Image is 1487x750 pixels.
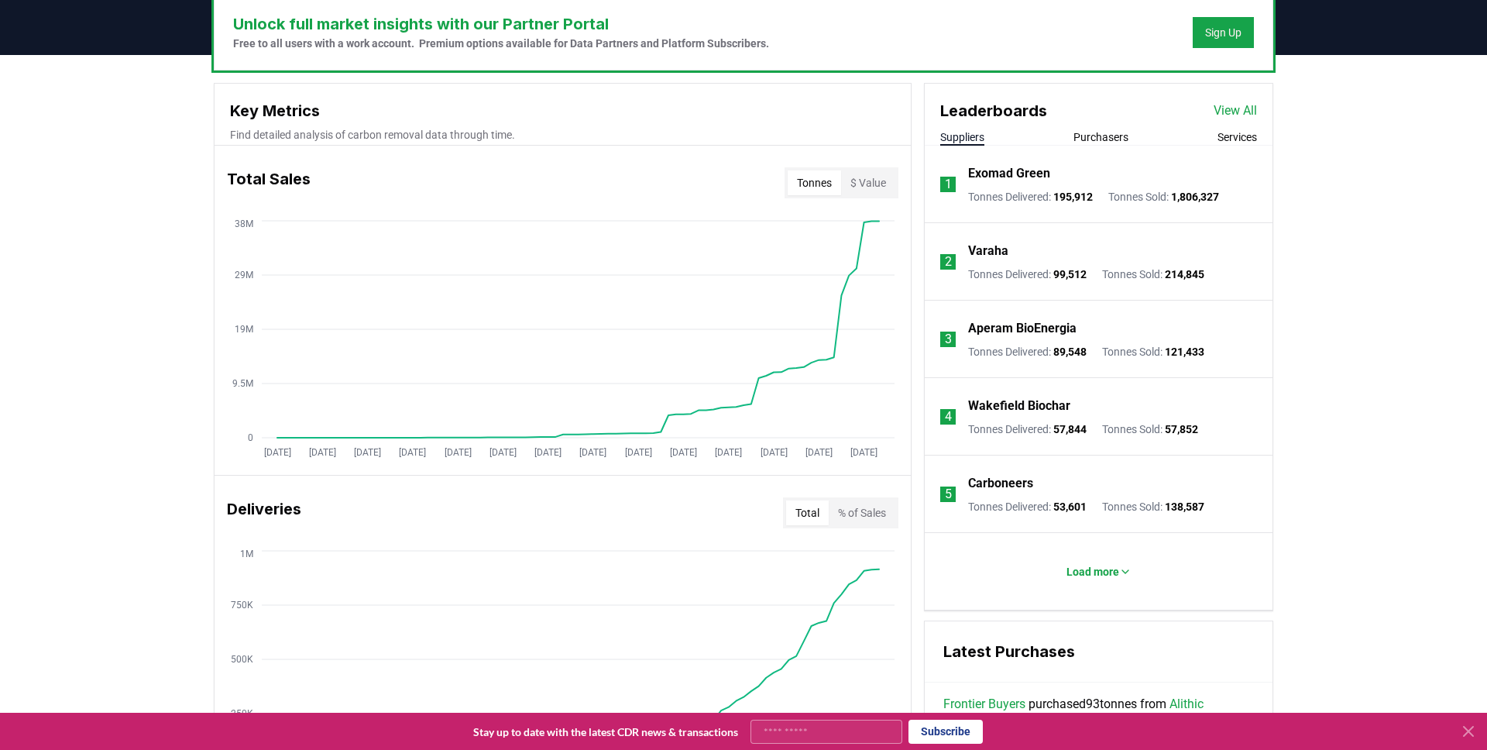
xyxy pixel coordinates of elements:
[968,344,1087,360] p: Tonnes Delivered :
[625,447,652,458] tspan: [DATE]
[943,695,1025,714] a: Frontier Buyers
[1169,695,1204,714] a: Alithic
[945,175,952,194] p: 1
[945,253,952,271] p: 2
[399,447,426,458] tspan: [DATE]
[1053,423,1087,435] span: 57,844
[232,378,253,389] tspan: 9.5M
[761,447,788,458] tspan: [DATE]
[940,129,984,145] button: Suppliers
[968,267,1087,282] p: Tonnes Delivered :
[1165,346,1204,358] span: 121,433
[829,501,895,525] button: % of Sales
[231,654,253,665] tspan: 500K
[534,447,561,458] tspan: [DATE]
[968,397,1070,415] a: Wakefield Biochar
[1066,564,1119,580] p: Load more
[1108,189,1219,205] p: Tonnes Sold :
[309,447,336,458] tspan: [DATE]
[805,447,833,458] tspan: [DATE]
[968,474,1033,493] a: Carboneers
[968,242,1008,260] a: Varaha
[235,324,253,335] tspan: 19M
[1053,268,1087,280] span: 99,512
[788,170,841,195] button: Tonnes
[850,447,877,458] tspan: [DATE]
[968,189,1093,205] p: Tonnes Delivered :
[945,330,952,349] p: 3
[248,432,253,443] tspan: 0
[1054,556,1144,587] button: Load more
[943,640,1254,663] h3: Latest Purchases
[968,421,1087,437] p: Tonnes Delivered :
[841,170,895,195] button: $ Value
[233,12,769,36] h3: Unlock full market insights with our Partner Portal
[786,501,829,525] button: Total
[1165,268,1204,280] span: 214,845
[1214,101,1257,120] a: View All
[235,218,253,229] tspan: 38M
[231,708,253,719] tspan: 250K
[1053,501,1087,513] span: 53,601
[1193,17,1254,48] button: Sign Up
[231,600,253,611] tspan: 750K
[233,36,769,51] p: Free to all users with a work account. Premium options available for Data Partners and Platform S...
[227,167,311,198] h3: Total Sales
[1073,129,1128,145] button: Purchasers
[943,695,1204,714] span: purchased 93 tonnes from
[230,99,895,122] h3: Key Metrics
[579,447,606,458] tspan: [DATE]
[240,549,253,559] tspan: 1M
[940,99,1047,122] h3: Leaderboards
[1053,191,1093,203] span: 195,912
[1102,267,1204,282] p: Tonnes Sold :
[227,497,301,528] h3: Deliveries
[1217,129,1257,145] button: Services
[670,447,697,458] tspan: [DATE]
[264,447,291,458] tspan: [DATE]
[354,447,381,458] tspan: [DATE]
[230,127,895,143] p: Find detailed analysis of carbon removal data through time.
[968,319,1077,338] a: Aperam BioEnergia
[715,447,742,458] tspan: [DATE]
[1102,344,1204,360] p: Tonnes Sold :
[1102,421,1198,437] p: Tonnes Sold :
[489,447,517,458] tspan: [DATE]
[1053,346,1087,358] span: 89,548
[945,408,952,426] p: 4
[1205,25,1241,40] a: Sign Up
[1165,501,1204,513] span: 138,587
[445,447,472,458] tspan: [DATE]
[945,485,952,504] p: 5
[1102,499,1204,514] p: Tonnes Sold :
[235,270,253,280] tspan: 29M
[968,499,1087,514] p: Tonnes Delivered :
[1165,423,1198,435] span: 57,852
[968,164,1050,183] a: Exomad Green
[1171,191,1219,203] span: 1,806,327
